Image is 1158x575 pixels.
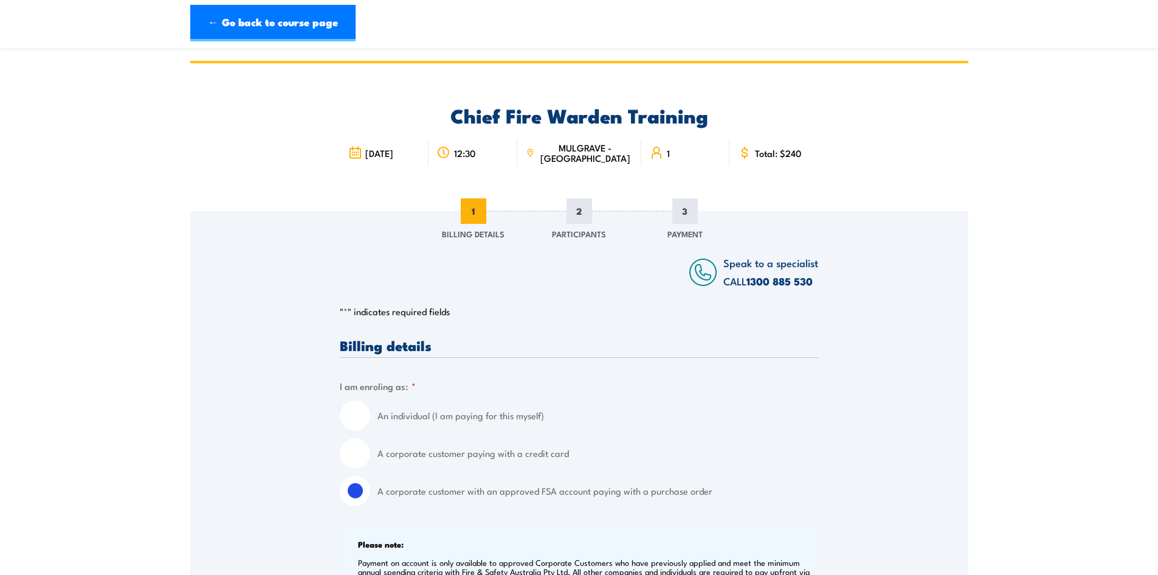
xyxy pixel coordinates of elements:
[746,273,813,289] a: 1300 885 530
[723,255,818,288] span: Speak to a specialist CALL
[755,148,801,158] span: Total: $240
[377,438,818,469] label: A corporate customer paying with a credit card
[340,106,818,124] h2: Chief Fire Warden Training
[538,142,633,163] span: MULGRAVE - [GEOGRAPHIC_DATA]
[377,400,818,431] label: An individual (I am paying for this myself)
[667,228,703,240] span: Payment
[552,228,606,240] span: Participants
[667,148,670,158] span: 1
[365,148,393,158] span: [DATE]
[340,379,416,393] legend: I am enroling as:
[340,305,818,318] p: " " indicates required fields
[461,198,486,224] span: 1
[442,228,505,240] span: Billing Details
[190,5,356,41] a: ← Go back to course page
[454,148,475,158] span: 12:30
[377,476,818,506] label: A corporate customer with an approved FSA account paying with a purchase order
[340,338,818,352] h3: Billing details
[672,198,698,224] span: 3
[358,538,404,550] b: Please note:
[567,198,592,224] span: 2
